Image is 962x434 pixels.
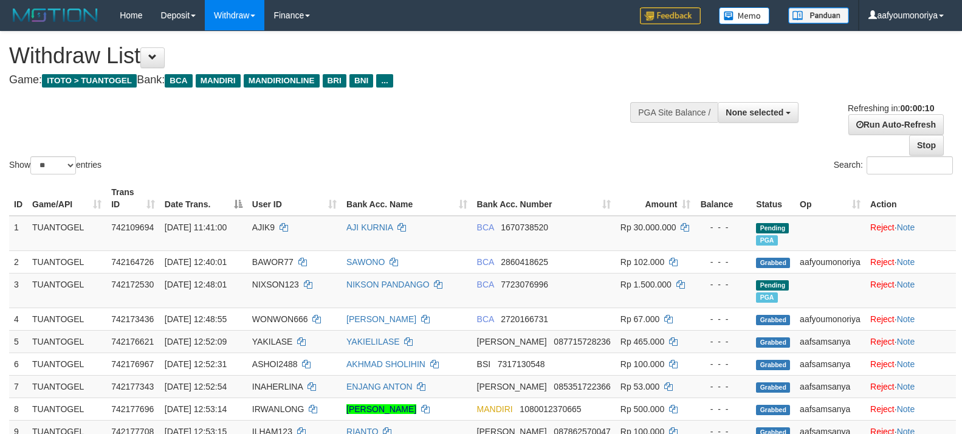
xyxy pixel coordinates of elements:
[346,382,413,391] a: ENJANG ANTON
[756,292,777,303] span: Marked by aafdream
[477,222,494,232] span: BCA
[700,336,746,348] div: - - -
[252,337,293,346] span: YAKILASE
[726,108,783,117] span: None selected
[252,222,275,232] span: AJIK9
[865,330,956,353] td: ·
[718,102,799,123] button: None selected
[900,103,934,113] strong: 00:00:10
[756,382,790,393] span: Grabbed
[252,314,308,324] span: WONWON666
[897,382,915,391] a: Note
[477,359,491,369] span: BSI
[554,337,610,346] span: Copy 087715728236 to clipboard
[165,337,227,346] span: [DATE] 12:52:09
[27,250,106,273] td: TUANTOGEL
[501,222,548,232] span: Copy 1670738520 to clipboard
[897,222,915,232] a: Note
[9,74,629,86] h4: Game: Bank:
[342,181,472,216] th: Bank Acc. Name: activate to sort column ascending
[27,398,106,420] td: TUANTOGEL
[719,7,770,24] img: Button%20Memo.svg
[252,257,294,267] span: BAWOR77
[700,403,746,415] div: - - -
[165,382,227,391] span: [DATE] 12:52:54
[477,382,547,391] span: [PERSON_NAME]
[42,74,137,88] span: ITOTO > TUANTOGEL
[870,280,895,289] a: Reject
[751,181,795,216] th: Status
[346,257,385,267] a: SAWONO
[788,7,849,24] img: panduan.png
[477,257,494,267] span: BCA
[247,181,342,216] th: User ID: activate to sort column ascending
[700,358,746,370] div: - - -
[870,382,895,391] a: Reject
[700,313,746,325] div: - - -
[9,398,27,420] td: 8
[111,404,154,414] span: 742177696
[165,404,227,414] span: [DATE] 12:53:14
[756,280,789,291] span: Pending
[477,280,494,289] span: BCA
[620,404,664,414] span: Rp 500.000
[111,382,154,391] span: 742177343
[620,359,664,369] span: Rp 100.000
[870,359,895,369] a: Reject
[501,280,548,289] span: Copy 7723076996 to clipboard
[870,337,895,346] a: Reject
[30,156,76,174] select: Showentries
[477,337,547,346] span: [PERSON_NAME]
[244,74,320,88] span: MANDIRIONLINE
[616,181,696,216] th: Amount: activate to sort column ascending
[897,404,915,414] a: Note
[554,382,610,391] span: Copy 085351722366 to clipboard
[865,250,956,273] td: ·
[27,216,106,251] td: TUANTOGEL
[111,337,154,346] span: 742176621
[501,314,548,324] span: Copy 2720166731 to clipboard
[848,114,944,135] a: Run Auto-Refresh
[700,221,746,233] div: - - -
[795,353,865,375] td: aafsamsanya
[897,280,915,289] a: Note
[897,314,915,324] a: Note
[160,181,247,216] th: Date Trans.: activate to sort column descending
[9,308,27,330] td: 4
[349,74,373,88] span: BNI
[27,273,106,308] td: TUANTOGEL
[870,404,895,414] a: Reject
[501,257,548,267] span: Copy 2860418625 to clipboard
[865,375,956,398] td: ·
[111,280,154,289] span: 742172530
[695,181,751,216] th: Balance
[870,257,895,267] a: Reject
[111,222,154,232] span: 742109694
[795,398,865,420] td: aafsamsanya
[346,280,430,289] a: NIKSON PANDANGO
[756,405,790,415] span: Grabbed
[498,359,545,369] span: Copy 7317130548 to clipboard
[252,382,303,391] span: INAHERLINA
[472,181,616,216] th: Bank Acc. Number: activate to sort column ascending
[620,222,676,232] span: Rp 30.000.000
[700,278,746,291] div: - - -
[848,103,934,113] span: Refreshing in:
[323,74,346,88] span: BRI
[9,216,27,251] td: 1
[520,404,581,414] span: Copy 1080012370665 to clipboard
[165,257,227,267] span: [DATE] 12:40:01
[346,359,425,369] a: AKHMAD SHOLIHIN
[477,314,494,324] span: BCA
[9,156,101,174] label: Show entries
[640,7,701,24] img: Feedback.jpg
[346,404,416,414] a: [PERSON_NAME]
[897,257,915,267] a: Note
[196,74,241,88] span: MANDIRI
[909,135,944,156] a: Stop
[870,314,895,324] a: Reject
[27,330,106,353] td: TUANTOGEL
[111,314,154,324] span: 742173436
[252,280,299,289] span: NIXSON123
[106,181,160,216] th: Trans ID: activate to sort column ascending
